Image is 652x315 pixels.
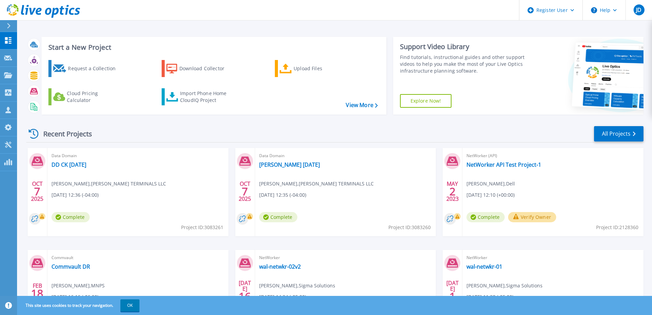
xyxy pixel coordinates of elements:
[259,263,301,270] a: wal-netwkr-02v2
[48,44,377,51] h3: Start a New Project
[162,60,238,77] a: Download Collector
[400,42,528,51] div: Support Video Library
[466,212,505,222] span: Complete
[466,152,639,160] span: NetWorker (API)
[259,161,320,168] a: [PERSON_NAME] [DATE]
[508,212,556,222] button: Verify Owner
[466,263,502,270] a: wal-netwkr-01
[179,62,234,75] div: Download Collector
[594,126,643,141] a: All Projects
[275,60,351,77] a: Upload Files
[449,294,456,299] span: 1
[31,179,44,204] div: OCT 2025
[259,180,374,187] span: [PERSON_NAME] , [PERSON_NAME] TERMINALS LLC
[51,263,90,270] a: Commvault DR
[51,152,224,160] span: Data Domain
[466,180,515,187] span: [PERSON_NAME] , Dell
[51,212,90,222] span: Complete
[120,299,139,312] button: OK
[67,90,121,104] div: Cloud Pricing Calculator
[48,88,124,105] a: Cloud Pricing Calculator
[242,189,248,194] span: 7
[51,293,99,301] span: [DATE] 16:16 (-06:00)
[596,224,638,231] span: Project ID: 2128360
[238,281,251,306] div: [DATE] 2021
[259,212,297,222] span: Complete
[636,7,641,13] span: JD
[239,294,251,299] span: 16
[259,293,306,301] span: [DATE] 14:34 (-05:00)
[51,254,224,261] span: Commvault
[259,191,306,199] span: [DATE] 12:35 (-04:00)
[34,189,40,194] span: 7
[31,281,44,306] div: FEB 2022
[388,224,431,231] span: Project ID: 3083260
[466,282,543,289] span: [PERSON_NAME] , Sigma Solutions
[466,254,639,261] span: NetWorker
[446,179,459,204] div: MAY 2023
[400,94,452,108] a: Explore Now!
[294,62,348,75] div: Upload Files
[181,224,223,231] span: Project ID: 3083261
[466,191,515,199] span: [DATE] 12:10 (+00:00)
[446,281,459,306] div: [DATE] 2021
[400,54,528,74] div: Find tutorials, instructional guides and other support videos to help you make the most of your L...
[466,293,514,301] span: [DATE] 11:38 (-05:00)
[259,152,432,160] span: Data Domain
[259,254,432,261] span: NetWorker
[51,191,99,199] span: [DATE] 12:36 (-04:00)
[346,102,377,108] a: View More
[51,180,166,187] span: [PERSON_NAME] , [PERSON_NAME] TERMINALS LLC
[19,299,139,312] span: This site uses cookies to track your navigation.
[180,90,233,104] div: Import Phone Home CloudIQ Project
[48,60,124,77] a: Request a Collection
[238,179,251,204] div: OCT 2025
[51,282,105,289] span: [PERSON_NAME] , MNPS
[466,161,541,168] a: NetWorker API Test Project-1
[26,125,101,142] div: Recent Projects
[51,161,86,168] a: DD CK [DATE]
[68,62,122,75] div: Request a Collection
[31,290,43,296] span: 18
[449,189,456,194] span: 2
[259,282,335,289] span: [PERSON_NAME] , Sigma Solutions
